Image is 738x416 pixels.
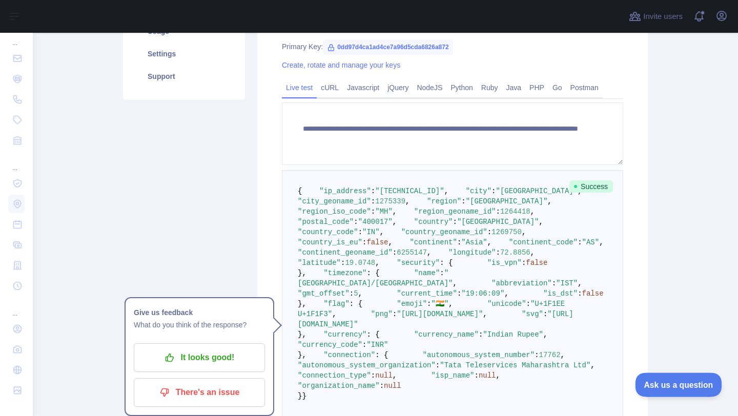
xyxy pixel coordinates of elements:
span: : [522,259,526,267]
span: "region_geoname_id" [414,207,496,216]
span: "longitude" [448,248,496,257]
span: }, [298,269,306,277]
span: "country" [414,218,453,226]
span: , [483,310,487,318]
span: "connection_type" [298,371,371,380]
span: : [371,187,375,195]
span: "region" [427,197,461,205]
span: "autonomous_system_number" [423,351,535,359]
span: : [552,279,556,287]
div: Primary Key: [282,41,623,52]
span: , [530,207,535,216]
span: "continent_geoname_id" [298,248,393,257]
span: "name" [414,269,440,277]
span: }, [298,351,306,359]
h1: Give us feedback [134,306,265,319]
span: , [487,238,491,246]
span: , [543,330,547,339]
a: jQuery [383,79,413,96]
span: "[GEOGRAPHIC_DATA]" [457,218,539,226]
span: , [599,238,603,246]
span: , [380,228,384,236]
span: : [457,289,461,298]
span: : [362,238,366,246]
span: "flag" [323,300,349,308]
span: "19:06:09" [461,289,504,298]
span: null [384,382,401,390]
span: , [530,248,535,257]
span: 72.8856 [500,248,530,257]
span: : [487,228,491,236]
span: "currency_code" [298,341,362,349]
span: : [535,351,539,359]
span: "emoji" [397,300,427,308]
span: "400017" [358,218,393,226]
span: : [578,238,582,246]
span: , [393,218,397,226]
span: : [371,197,375,205]
span: : [578,289,582,298]
span: : { [366,269,379,277]
span: : [393,248,397,257]
a: Support [135,65,233,88]
span: "INR" [366,341,388,349]
span: : [496,207,500,216]
span: }, [298,300,306,308]
a: Create, rotate and manage your keys [282,61,400,69]
span: 6255147 [397,248,427,257]
span: "ip_address" [319,187,371,195]
span: "timezone" [323,269,366,277]
span: , [444,187,448,195]
span: null [375,371,393,380]
span: "country_is_eu" [298,238,362,246]
span: , [393,207,397,216]
span: , [332,310,336,318]
a: Java [502,79,526,96]
span: , [561,351,565,359]
span: : { [350,300,362,308]
span: "currency_name" [414,330,479,339]
span: false [526,259,547,267]
span: "continent" [409,238,457,246]
span: : [496,248,500,257]
span: , [504,289,508,298]
span: "png" [371,310,393,318]
span: "city" [466,187,491,195]
span: { [298,187,302,195]
span: : [362,341,366,349]
span: "[URL][DOMAIN_NAME]" [397,310,483,318]
span: "autonomous_system_organization" [298,361,436,369]
a: Go [548,79,566,96]
span: "isp_name" [431,371,474,380]
span: Success [569,180,613,193]
span: : { [440,259,453,267]
span: : [543,310,547,318]
span: : [354,218,358,226]
span: "Indian Rupee" [483,330,543,339]
span: 19.0748 [345,259,375,267]
span: : [474,371,478,380]
a: Ruby [477,79,502,96]
span: , [375,259,379,267]
span: , [427,248,431,257]
span: 5 [354,289,358,298]
span: : [453,218,457,226]
p: What do you think of the response? [134,319,265,331]
span: : { [366,330,379,339]
a: NodeJS [413,79,446,96]
span: } [302,392,306,400]
span: "[TECHNICAL_ID]" [375,187,444,195]
div: ... [8,27,25,47]
span: : [479,330,483,339]
span: : { [375,351,388,359]
span: false [582,289,604,298]
span: 17762 [539,351,561,359]
span: "region_iso_code" [298,207,371,216]
span: , [590,361,594,369]
span: : [358,228,362,236]
span: } [298,392,302,400]
span: : [526,300,530,308]
a: cURL [317,79,343,96]
span: "latitude" [298,259,341,267]
span: "[GEOGRAPHIC_DATA]" [466,197,548,205]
